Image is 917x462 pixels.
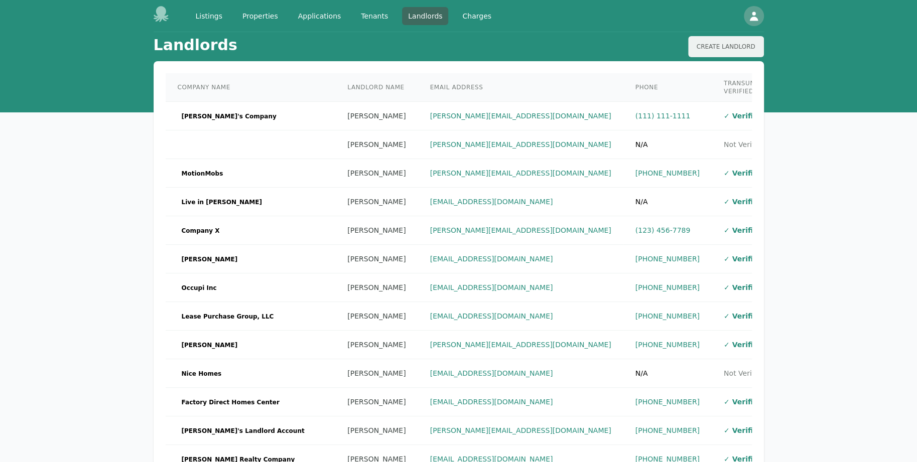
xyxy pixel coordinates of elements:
[724,341,763,349] span: ✓ Verified
[154,36,237,57] h1: Landlords
[635,426,700,434] a: [PHONE_NUMBER]
[178,111,281,121] span: [PERSON_NAME]'s Company
[190,7,228,25] a: Listings
[335,416,418,445] td: [PERSON_NAME]
[335,331,418,359] td: [PERSON_NAME]
[178,197,266,207] span: Live in [PERSON_NAME]
[724,112,763,120] span: ✓ Verified
[430,426,611,434] a: [PERSON_NAME][EMAIL_ADDRESS][DOMAIN_NAME]
[335,159,418,188] td: [PERSON_NAME]
[430,398,553,406] a: [EMAIL_ADDRESS][DOMAIN_NAME]
[724,226,763,234] span: ✓ Verified
[724,169,763,177] span: ✓ Verified
[430,112,611,120] a: [PERSON_NAME][EMAIL_ADDRESS][DOMAIN_NAME]
[688,36,764,57] button: Create Landlord
[724,426,763,434] span: ✓ Verified
[724,255,763,263] span: ✓ Verified
[724,283,763,291] span: ✓ Verified
[724,198,763,206] span: ✓ Verified
[430,198,553,206] a: [EMAIL_ADDRESS][DOMAIN_NAME]
[178,426,309,436] span: [PERSON_NAME]'s Landlord Account
[724,140,765,148] span: Not Verified
[335,188,418,216] td: [PERSON_NAME]
[418,73,623,102] th: Email Address
[635,283,700,291] a: [PHONE_NUMBER]
[178,169,227,179] span: MotionMobs
[292,7,347,25] a: Applications
[178,254,242,264] span: [PERSON_NAME]
[623,188,712,216] td: N/A
[635,398,700,406] a: [PHONE_NUMBER]
[335,273,418,302] td: [PERSON_NAME]
[623,359,712,388] td: N/A
[635,341,700,349] a: [PHONE_NUMBER]
[402,7,448,25] a: Landlords
[178,340,242,350] span: [PERSON_NAME]
[236,7,284,25] a: Properties
[178,369,226,379] span: Nice Homes
[623,130,712,159] td: N/A
[335,245,418,273] td: [PERSON_NAME]
[724,312,763,320] span: ✓ Verified
[635,112,691,120] a: (111) 111-1111
[635,169,700,177] a: [PHONE_NUMBER]
[178,312,278,322] span: Lease Purchase Group, LLC
[178,397,284,407] span: Factory Direct Homes Center
[623,73,712,102] th: Phone
[335,388,418,416] td: [PERSON_NAME]
[335,359,418,388] td: [PERSON_NAME]
[635,255,700,263] a: [PHONE_NUMBER]
[430,169,611,177] a: [PERSON_NAME][EMAIL_ADDRESS][DOMAIN_NAME]
[355,7,394,25] a: Tenants
[456,7,497,25] a: Charges
[178,283,221,293] span: Occupi Inc
[724,398,763,406] span: ✓ Verified
[335,102,418,130] td: [PERSON_NAME]
[712,73,779,102] th: TransUnion Verified
[430,312,553,320] a: [EMAIL_ADDRESS][DOMAIN_NAME]
[335,302,418,331] td: [PERSON_NAME]
[335,130,418,159] td: [PERSON_NAME]
[724,369,765,377] span: Not Verified
[166,73,336,102] th: Company Name
[635,226,691,234] a: (123) 456-7789
[335,216,418,245] td: [PERSON_NAME]
[430,341,611,349] a: [PERSON_NAME][EMAIL_ADDRESS][DOMAIN_NAME]
[635,312,700,320] a: [PHONE_NUMBER]
[430,255,553,263] a: [EMAIL_ADDRESS][DOMAIN_NAME]
[178,226,224,236] span: Company X
[335,73,418,102] th: Landlord Name
[430,226,611,234] a: [PERSON_NAME][EMAIL_ADDRESS][DOMAIN_NAME]
[430,369,553,377] a: [EMAIL_ADDRESS][DOMAIN_NAME]
[430,140,611,148] a: [PERSON_NAME][EMAIL_ADDRESS][DOMAIN_NAME]
[430,283,553,291] a: [EMAIL_ADDRESS][DOMAIN_NAME]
